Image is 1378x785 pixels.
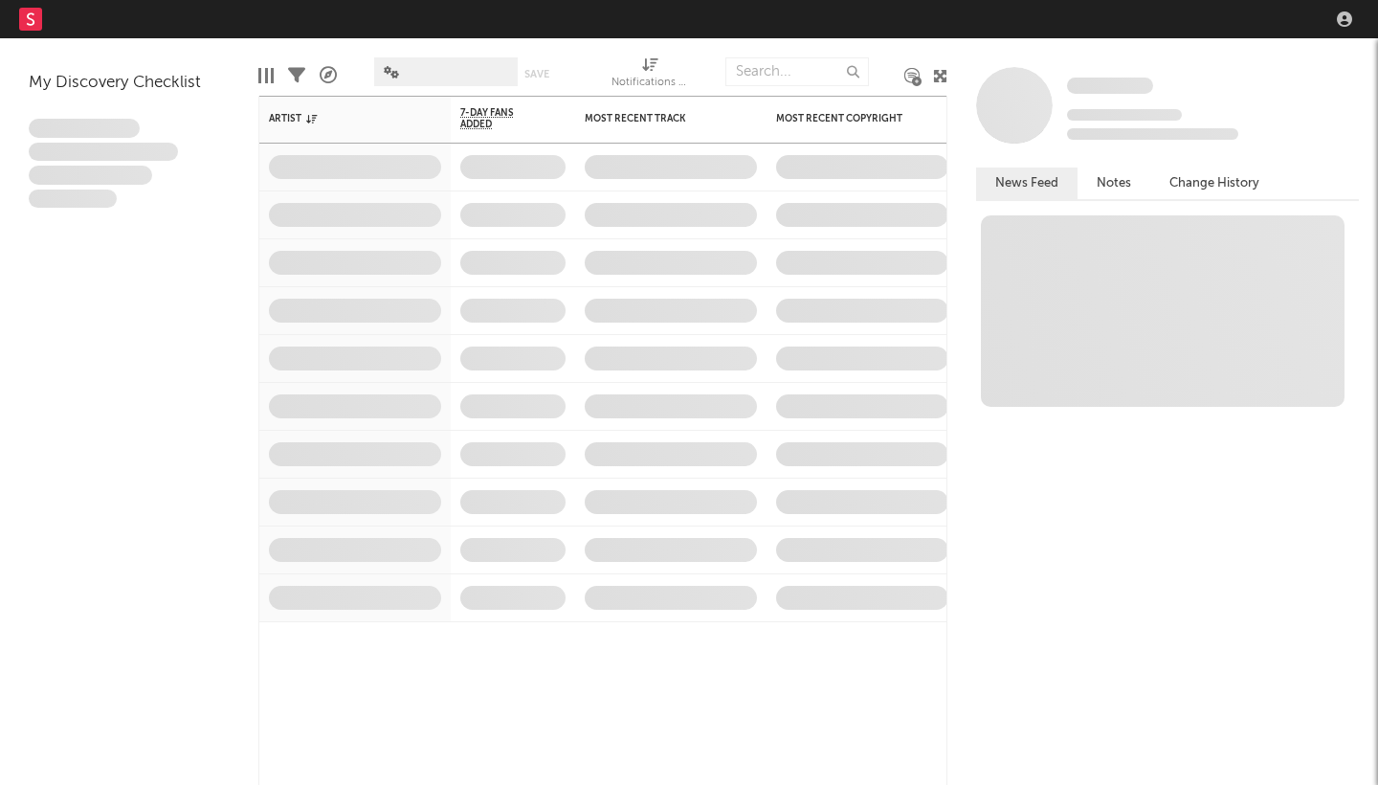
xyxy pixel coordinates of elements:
button: Save [524,69,549,79]
button: Change History [1150,168,1278,199]
span: Aliquam viverra [29,190,117,209]
div: Artist [269,113,412,124]
span: 7-Day Fans Added [460,107,537,130]
div: A&R Pipeline [320,48,337,103]
span: Lorem ipsum dolor [29,119,140,138]
input: Search... [725,57,869,86]
div: Notifications (Artist) [611,72,688,95]
div: Notifications (Artist) [611,48,688,103]
div: Most Recent Track [585,113,728,124]
div: Edit Columns [258,48,274,103]
div: My Discovery Checklist [29,72,230,95]
button: Notes [1078,168,1150,199]
span: Integer aliquet in purus et [29,143,178,162]
div: Most Recent Copyright [776,113,920,124]
button: News Feed [976,168,1078,199]
span: Some Artist [1067,78,1153,94]
div: Filters [288,48,305,103]
span: 0 fans last week [1067,128,1238,140]
span: Tracking Since: [DATE] [1067,109,1182,121]
a: Some Artist [1067,77,1153,96]
span: Praesent ac interdum [29,166,152,185]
